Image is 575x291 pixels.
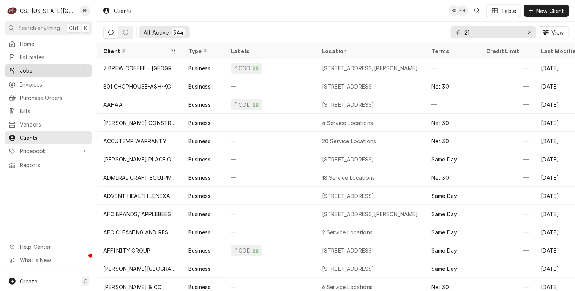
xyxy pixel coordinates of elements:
[188,228,210,236] div: Business
[103,64,176,72] div: 7 BREW COFFEE - [GEOGRAPHIC_DATA] (1)
[225,168,316,187] div: —
[480,95,535,114] div: —
[550,28,566,36] span: View
[425,59,480,77] div: —
[5,159,92,171] a: Reports
[322,155,374,163] div: [STREET_ADDRESS]
[20,256,88,264] span: What's New
[188,137,210,145] div: Business
[471,5,483,17] button: Open search
[188,174,210,182] div: Business
[144,28,169,36] div: All Active
[5,145,92,157] a: Go to Pricebook
[103,228,176,236] div: AFC CLEANING AND RESTORATION
[188,47,217,55] div: Type
[225,150,316,168] div: —
[431,192,457,200] div: Same Day
[5,254,92,266] a: Go to What's New
[431,155,457,163] div: Same Day
[5,92,92,104] a: Purchase Orders
[480,241,535,259] div: —
[80,5,90,16] div: Brent Seaba's Avatar
[457,5,468,16] div: KH
[234,247,259,255] div: ² COD 💵
[322,82,374,90] div: [STREET_ADDRESS]
[20,134,88,142] span: Clients
[103,155,176,163] div: [PERSON_NAME] PLACE OF [GEOGRAPHIC_DATA]
[103,265,176,273] div: [PERSON_NAME][GEOGRAPHIC_DATA]
[480,205,535,223] div: —
[20,243,88,251] span: Help Center
[188,210,210,218] div: Business
[225,114,316,132] div: —
[431,283,449,291] div: Net 30
[103,119,176,127] div: [PERSON_NAME] CONSTRUCTION CO
[480,132,535,150] div: —
[539,26,569,38] button: View
[480,77,535,95] div: —
[188,155,210,163] div: Business
[5,21,92,35] button: Search anythingCtrlK
[103,82,171,90] div: 801 CHOPHOUSE-ASH-KC
[188,283,210,291] div: Business
[449,5,459,16] div: Brent Seaba's Avatar
[431,137,449,145] div: Net 30
[431,119,449,127] div: Net 30
[322,192,374,200] div: [STREET_ADDRESS]
[5,78,92,91] a: Invoices
[103,137,166,145] div: ACCUTEMP WARRANTY
[20,147,77,155] span: Pricebook
[5,38,92,50] a: Home
[480,59,535,77] div: —
[84,24,87,32] span: K
[225,223,316,241] div: —
[480,114,535,132] div: —
[20,40,88,48] span: Home
[103,192,170,200] div: ADVENT HEALTH LENEXA
[18,24,60,32] span: Search anything
[234,64,259,72] div: ² COD 💵
[431,228,457,236] div: Same Day
[431,82,449,90] div: Net 30
[322,101,374,109] div: [STREET_ADDRESS]
[231,47,310,55] div: Labels
[7,5,17,16] div: CSI Kansas City's Avatar
[7,5,17,16] div: C
[480,259,535,278] div: —
[103,210,171,218] div: AFC BRANDS/ APPLEBEES
[425,95,480,114] div: —
[5,105,92,117] a: Bills
[480,187,535,205] div: —
[322,210,418,218] div: [STREET_ADDRESS][PERSON_NAME]
[188,265,210,273] div: Business
[322,265,374,273] div: [STREET_ADDRESS]
[322,174,375,182] div: 18 Service Locations
[103,174,176,182] div: ADMIRAL CRAFT EQUIPMENT
[449,5,459,16] div: BS
[322,47,419,55] div: Location
[188,247,210,255] div: Business
[535,7,566,15] span: New Client
[5,64,92,77] a: Go to Jobs
[20,66,77,74] span: Jobs
[20,7,76,15] div: CSI [US_STATE][GEOGRAPHIC_DATA]
[225,132,316,150] div: —
[20,81,88,89] span: Invoices
[20,161,88,169] span: Reports
[188,119,210,127] div: Business
[188,64,210,72] div: Business
[188,82,210,90] div: Business
[480,150,535,168] div: —
[20,120,88,128] span: Vendors
[20,107,88,115] span: Bills
[431,247,457,255] div: Same Day
[5,131,92,144] a: Clients
[20,53,88,61] span: Estimates
[84,277,87,285] span: C
[431,210,457,218] div: Same Day
[103,101,123,109] div: AAHAA
[69,24,79,32] span: Ctrl
[20,94,88,102] span: Purchase Orders
[322,283,373,291] div: 6 Service Locations
[188,101,210,109] div: Business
